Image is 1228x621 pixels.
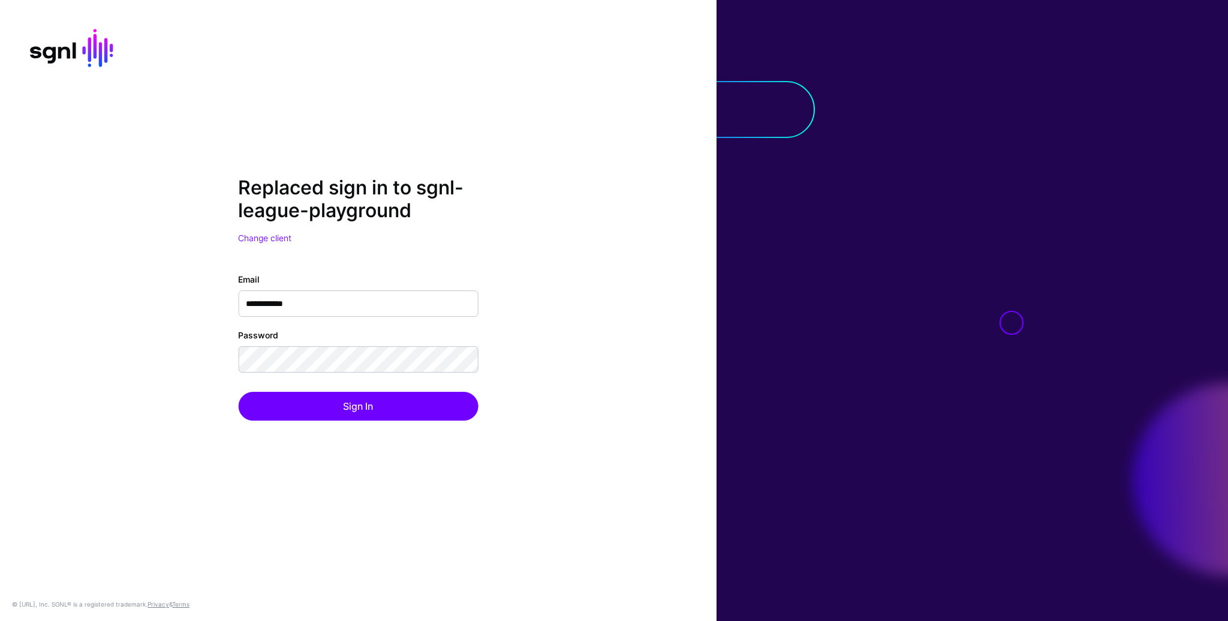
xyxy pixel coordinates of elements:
[238,273,260,286] label: Email
[172,601,189,608] a: Terms
[238,392,478,421] button: Sign In
[238,176,478,223] h2: Replaced sign in to sgnl-league-playground
[238,233,291,243] a: Change client
[148,601,169,608] a: Privacy
[238,329,278,341] label: Password
[12,599,189,609] div: © [URL], Inc. SGNL® is a registered trademark. &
